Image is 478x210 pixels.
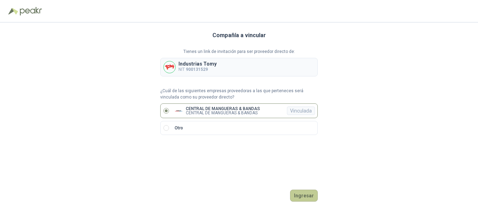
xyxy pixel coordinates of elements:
[20,7,42,15] img: Peakr
[178,61,217,66] p: Industrias Tomy
[8,8,18,15] img: Logo
[186,67,208,72] b: 900131529
[160,48,318,55] p: Tienes un link de invitación para ser proveedor directo de:
[175,107,183,115] img: Company Logo
[186,111,260,115] p: CENTRAL DE MANGUERAS & BANDAS
[160,88,318,101] p: ¿Cuál de las siguientes empresas proveedoras a las que perteneces será vinculada como su proveedo...
[186,107,260,111] p: CENTRAL DE MANGUERAS & BANDAS
[175,125,183,131] p: Otro
[290,190,318,202] button: Ingresar
[287,107,315,115] div: Vinculada
[178,66,217,73] p: NIT
[164,61,175,73] img: Company Logo
[212,31,266,40] h3: Compañía a vincular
